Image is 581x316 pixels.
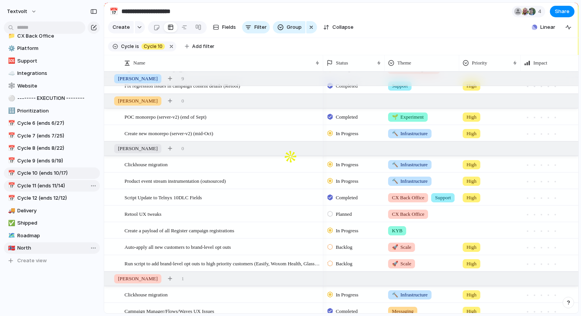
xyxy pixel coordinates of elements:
div: 🗺️Roadmap [4,230,100,242]
button: Group [273,21,305,33]
span: High [466,243,476,251]
span: is [135,43,139,50]
span: Delivery [17,207,97,215]
span: 🔨 [392,178,398,184]
div: 🚚 [8,206,13,215]
span: Support [17,57,97,65]
a: 📁CX Back Office [4,30,100,42]
span: Cycle 6 (ends 6/27) [17,119,97,127]
div: 📅Cycle 9 (ends 9/19) [4,155,100,167]
span: Integrations [17,69,97,77]
button: Filter [242,21,270,33]
span: Run script to add brand-level opt outs to high priority customers (Easify, Woxom Health, Glass Ho... [124,259,320,268]
button: ⚪ [7,94,15,102]
span: [PERSON_NAME] [118,145,158,152]
a: 🔢Prioritization [4,105,100,117]
span: Backlog [336,243,352,251]
span: Retool UX tweaks [124,209,161,218]
span: High [466,260,476,268]
span: 🌱 [392,114,398,120]
span: Support [392,82,408,90]
span: 🔨 [392,162,398,167]
button: textvolt [3,5,41,18]
span: Infrastructure [392,177,428,185]
span: CX Back Office [17,32,97,40]
span: Scale [392,243,411,251]
button: 🇳🇴 [7,244,15,252]
div: 🆘Support [4,55,100,67]
span: In Progress [336,130,359,137]
button: 🚚 [7,207,15,215]
span: Fields [222,23,236,31]
span: 4 [538,8,544,15]
span: Add filter [192,43,214,50]
a: ✅Shipped [4,217,100,229]
span: Auto-apply all new customers to brand-level opt outs [124,242,231,251]
span: 0 [181,145,184,152]
div: ☁️ [8,69,13,78]
span: -------- EXECUTION -------- [17,94,97,102]
span: High [466,177,476,185]
a: 📅Cycle 8 (ends 8/22) [4,142,100,154]
span: Cycle 11 (ends 11/14) [17,182,97,190]
button: 🆘 [7,57,15,65]
span: High [466,82,476,90]
a: 📅Cycle 10 (ends 10/17) [4,167,100,179]
a: 📅Cycle 7 (ends 7/25) [4,130,100,142]
span: KYB [392,227,402,235]
button: 📅 [7,144,15,152]
span: 0 [181,97,184,105]
span: Experiment [392,113,424,121]
span: Priority [472,59,487,67]
span: Cycle 8 (ends 8/22) [17,144,97,152]
button: is [134,42,141,51]
span: Backlog [336,260,352,268]
span: Impact [533,59,547,67]
span: Group [287,23,302,31]
span: Cycle [121,43,134,50]
span: High [466,130,476,137]
span: Cycle 10 (ends 10/17) [17,169,97,177]
span: Clickhouse migration [124,160,168,169]
button: 📅 [7,194,15,202]
button: 📅 [7,182,15,190]
span: High [466,291,476,299]
div: 🔢 [8,106,13,115]
div: ⚪ [8,94,13,103]
div: 📅 [8,144,13,153]
a: 🚚Delivery [4,205,100,217]
span: CX Back Office [392,210,424,218]
a: 🇳🇴North [4,242,100,254]
button: Share [550,6,574,17]
button: 📅 [7,132,15,140]
span: Clickhouse migration [124,290,168,299]
button: 🗺️ [7,232,15,240]
span: North [17,244,97,252]
span: Messaging [392,308,413,315]
span: Collapse [332,23,354,31]
span: [PERSON_NAME] [118,75,158,83]
button: 📅 [7,157,15,165]
div: ⚙️ [8,44,13,53]
span: 🚀 [392,261,398,266]
span: [PERSON_NAME] [118,275,158,283]
span: High [466,113,476,121]
span: Scale [392,260,411,268]
span: 9 [181,75,184,83]
div: 📅 [8,181,13,190]
span: High [466,194,476,202]
button: 📅 [7,119,15,127]
span: textvolt [7,8,27,15]
a: 📅Cycle 11 (ends 11/14) [4,180,100,192]
span: Website [17,82,97,90]
button: Add filter [180,41,219,52]
span: 🔨 [392,292,398,298]
div: ⚙️Platform [4,43,100,54]
a: 📅Cycle 12 (ends 12/12) [4,192,100,204]
a: 🕸️Website [4,80,100,92]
